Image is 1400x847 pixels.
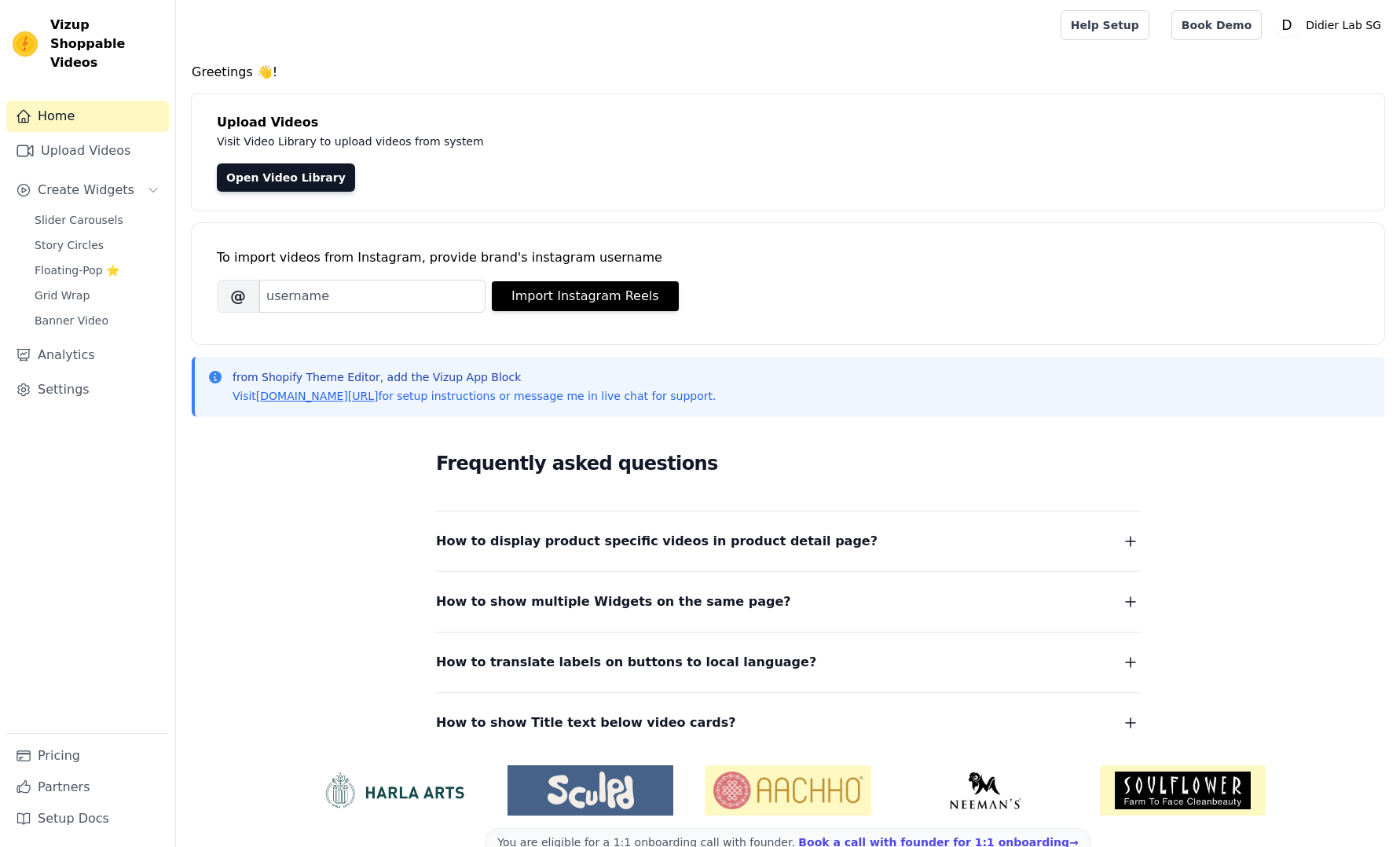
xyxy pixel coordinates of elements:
button: D Didier Lab SG [1274,11,1387,39]
span: How to display product specific videos in product detail page? [436,530,878,552]
a: Open Video Library [217,163,355,192]
span: Create Widgets [38,181,134,200]
span: Banner Video [35,313,108,328]
a: Book Demo [1171,10,1262,40]
span: @ [217,280,259,313]
p: from Shopify Theme Editor, add the Vizup App Block [233,369,716,385]
button: Create Widgets [6,174,169,206]
img: HarlaArts [310,772,476,809]
img: Neeman's [903,772,1068,809]
img: Sculpd US [508,772,673,809]
span: Slider Carousels [35,212,123,228]
h4: Greetings 👋! [192,63,1384,82]
h4: Upload Videos [217,113,1359,132]
button: Import Instagram Reels [492,281,679,311]
a: Floating-Pop ⭐ [25,259,169,281]
a: Analytics [6,339,169,371]
button: How to show Title text below video cards? [436,712,1140,734]
a: Settings [6,374,169,405]
span: Story Circles [35,237,104,253]
img: Vizup [13,31,38,57]
a: Setup Docs [6,803,169,834]
button: How to show multiple Widgets on the same page? [436,591,1140,613]
span: How to show Title text below video cards? [436,712,736,734]
img: Aachho [705,765,870,816]
h2: Frequently asked questions [436,448,1140,479]
p: Visit for setup instructions or message me in live chat for support. [233,388,716,404]
p: Didier Lab SG [1299,11,1387,39]
a: Help Setup [1061,10,1149,40]
a: Home [6,101,169,132]
span: Floating-Pop ⭐ [35,262,119,278]
a: [DOMAIN_NAME][URL] [256,390,379,402]
a: Pricing [6,740,169,772]
a: Story Circles [25,234,169,256]
button: How to translate labels on buttons to local language? [436,651,1140,673]
p: Visit Video Library to upload videos from system [217,132,921,151]
span: Grid Wrap [35,288,90,303]
input: username [259,280,486,313]
span: Vizup Shoppable Videos [50,16,163,72]
button: How to display product specific videos in product detail page? [436,530,1140,552]
a: Grid Wrap [25,284,169,306]
a: Banner Video [25,310,169,332]
a: Slider Carousels [25,209,169,231]
img: Soulflower [1100,765,1266,816]
a: Upload Videos [6,135,169,167]
div: To import videos from Instagram, provide brand's instagram username [217,248,1359,267]
text: D [1282,17,1292,33]
span: How to show multiple Widgets on the same page? [436,591,791,613]
a: Partners [6,772,169,803]
span: How to translate labels on buttons to local language? [436,651,816,673]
